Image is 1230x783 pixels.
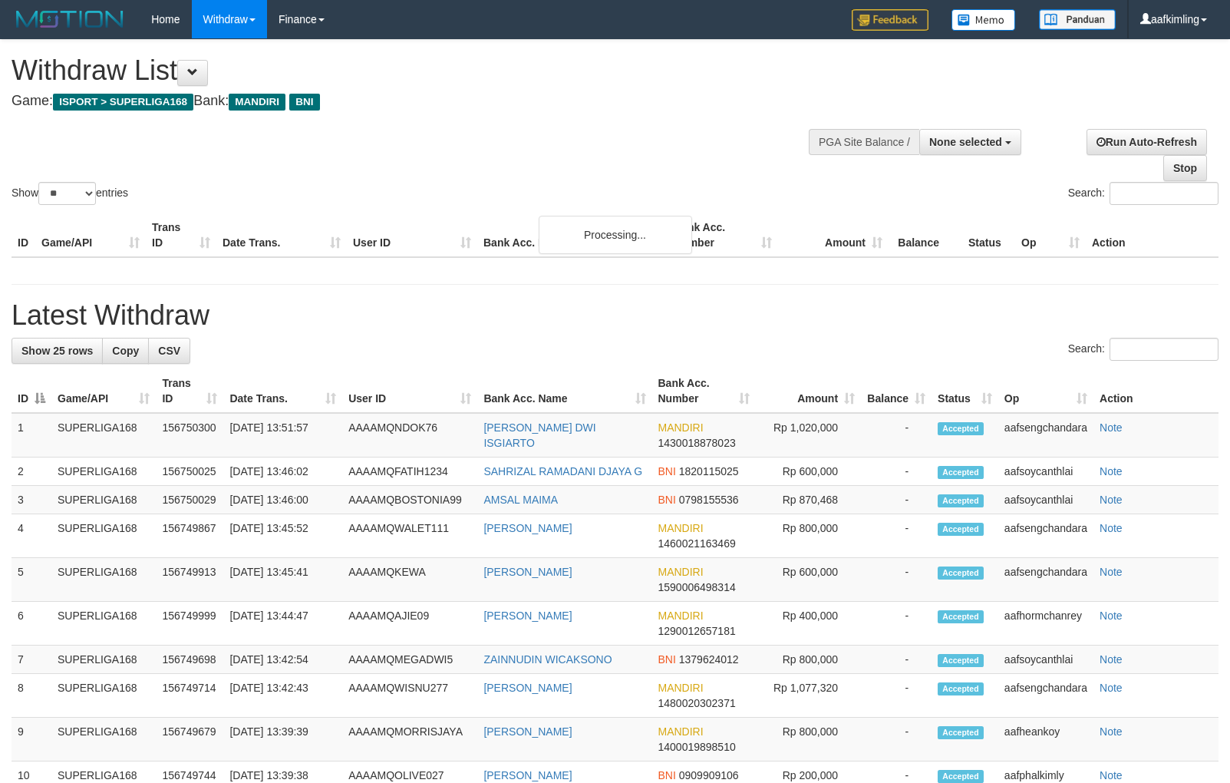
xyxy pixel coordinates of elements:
[998,558,1093,602] td: aafsengchandara
[223,458,342,486] td: [DATE] 13:46:02
[658,537,736,550] span: Copy 1460021163469 to clipboard
[1100,522,1123,534] a: Note
[51,369,156,413] th: Game/API: activate to sort column ascending
[861,718,932,762] td: -
[1086,213,1218,257] th: Action
[342,674,477,718] td: AAAAMQWISNU277
[12,300,1218,331] h1: Latest Withdraw
[951,9,1016,31] img: Button%20Memo.svg
[229,94,285,111] span: MANDIRI
[938,682,984,695] span: Accepted
[1100,566,1123,578] a: Note
[483,653,612,666] a: ZAINNUDIN WICAKSONO
[483,522,572,534] a: [PERSON_NAME]
[861,458,932,486] td: -
[861,486,932,514] td: -
[938,567,984,580] span: Accepted
[216,213,347,257] th: Date Trans.
[938,770,984,783] span: Accepted
[658,522,704,534] span: MANDIRI
[1039,9,1116,30] img: panduan.png
[12,674,51,718] td: 8
[156,458,223,486] td: 156750025
[51,514,156,558] td: SUPERLIGA168
[756,646,861,674] td: Rp 800,000
[1110,182,1218,205] input: Search:
[1110,338,1218,361] input: Search:
[658,725,704,738] span: MANDIRI
[938,726,984,739] span: Accepted
[483,465,642,477] a: SAHRIZAL RAMADANI DJAYA G
[861,369,932,413] th: Balance: activate to sort column ascending
[156,558,223,602] td: 156749913
[223,558,342,602] td: [DATE] 13:45:41
[156,602,223,646] td: 156749999
[539,216,692,254] div: Processing...
[658,769,676,781] span: BNI
[483,421,595,449] a: [PERSON_NAME] DWI ISGIARTO
[483,610,572,622] a: [PERSON_NAME]
[223,413,342,458] td: [DATE] 13:51:57
[1015,213,1086,257] th: Op
[998,718,1093,762] td: aafheankoy
[652,369,756,413] th: Bank Acc. Number: activate to sort column ascending
[998,602,1093,646] td: aafhormchanrey
[658,610,704,622] span: MANDIRI
[51,674,156,718] td: SUPERLIGA168
[12,458,51,486] td: 2
[347,213,477,257] th: User ID
[289,94,319,111] span: BNI
[658,581,736,593] span: Copy 1590006498314 to clipboard
[483,769,572,781] a: [PERSON_NAME]
[12,514,51,558] td: 4
[1068,338,1218,361] label: Search:
[919,129,1021,155] button: None selected
[1100,725,1123,738] a: Note
[477,369,651,413] th: Bank Acc. Name: activate to sort column ascending
[146,213,216,257] th: Trans ID
[158,345,180,357] span: CSV
[998,369,1093,413] th: Op: activate to sort column ascending
[679,769,739,781] span: Copy 0909909106 to clipboard
[658,465,676,477] span: BNI
[12,369,51,413] th: ID: activate to sort column descending
[938,494,984,507] span: Accepted
[998,486,1093,514] td: aafsoycanthlai
[51,458,156,486] td: SUPERLIGA168
[12,338,103,364] a: Show 25 rows
[12,646,51,674] td: 7
[861,514,932,558] td: -
[35,213,146,257] th: Game/API
[223,602,342,646] td: [DATE] 13:44:47
[12,558,51,602] td: 5
[342,646,477,674] td: AAAAMQMEGADWI5
[1100,653,1123,666] a: Note
[342,718,477,762] td: AAAAMQMORRISJAYA
[1100,769,1123,781] a: Note
[342,486,477,514] td: AAAAMQBOSTONIA99
[102,338,149,364] a: Copy
[51,558,156,602] td: SUPERLIGA168
[938,466,984,479] span: Accepted
[156,646,223,674] td: 156749698
[756,718,861,762] td: Rp 800,000
[51,602,156,646] td: SUPERLIGA168
[12,602,51,646] td: 6
[1100,465,1123,477] a: Note
[156,486,223,514] td: 156750029
[938,654,984,667] span: Accepted
[861,558,932,602] td: -
[156,369,223,413] th: Trans ID: activate to sort column ascending
[998,674,1093,718] td: aafsengchandara
[1100,421,1123,434] a: Note
[658,566,704,578] span: MANDIRI
[932,369,998,413] th: Status: activate to sort column ascending
[483,682,572,694] a: [PERSON_NAME]
[929,136,1002,148] span: None selected
[938,422,984,435] span: Accepted
[148,338,190,364] a: CSV
[483,494,558,506] a: AMSAL MAIMA
[756,602,861,646] td: Rp 400,000
[156,413,223,458] td: 156750300
[51,646,156,674] td: SUPERLIGA168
